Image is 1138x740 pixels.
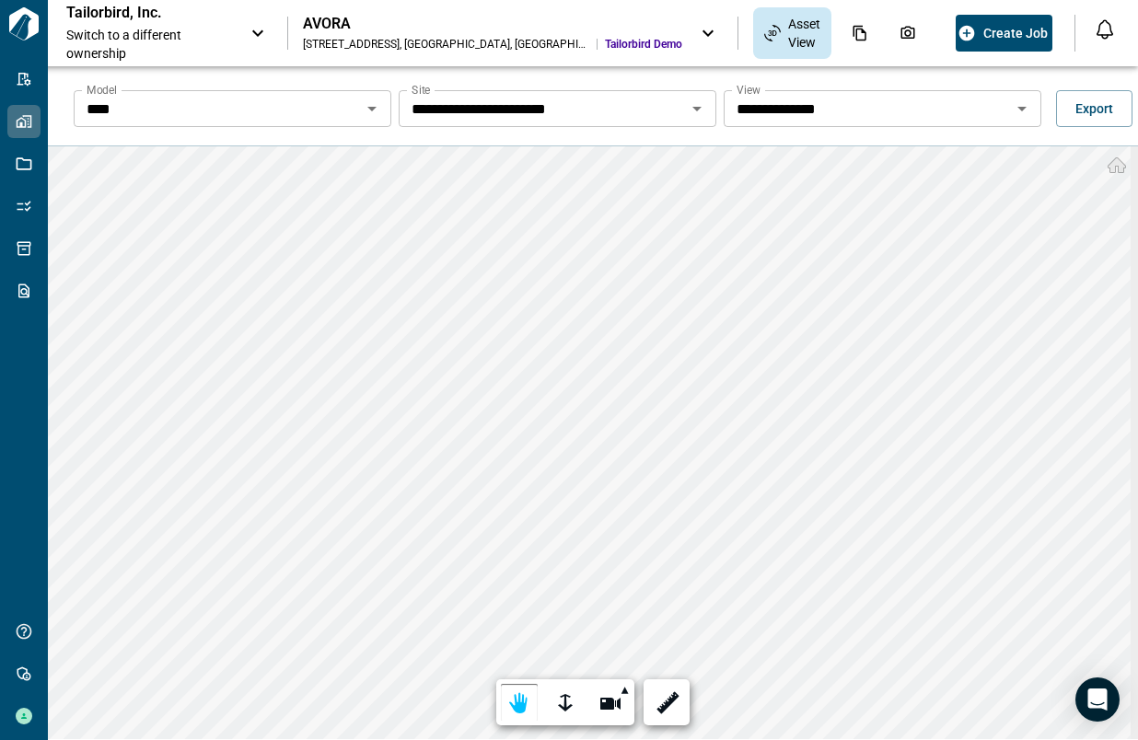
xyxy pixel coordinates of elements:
[1075,99,1113,118] span: Export
[888,17,927,49] div: Photos
[1090,15,1120,44] button: Open notification feed
[303,15,682,33] div: AVORA
[1009,96,1035,121] button: Open
[841,17,879,49] div: Documents
[788,15,820,52] span: Asset View
[956,15,1052,52] button: Create Job
[66,4,232,22] p: Tailorbird, Inc.
[737,82,761,98] label: View
[412,82,430,98] label: Site
[605,37,682,52] span: Tailorbird Demo
[684,96,710,121] button: Open
[66,26,232,63] span: Switch to a different ownership
[936,17,975,49] div: Issues & Info
[1075,677,1120,722] div: Open Intercom Messenger
[303,37,589,52] div: [STREET_ADDRESS] , [GEOGRAPHIC_DATA] , [GEOGRAPHIC_DATA]
[359,96,385,121] button: Open
[1056,90,1132,127] button: Export
[983,24,1048,42] span: Create Job
[753,7,831,59] div: Asset View
[87,82,117,98] label: Model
